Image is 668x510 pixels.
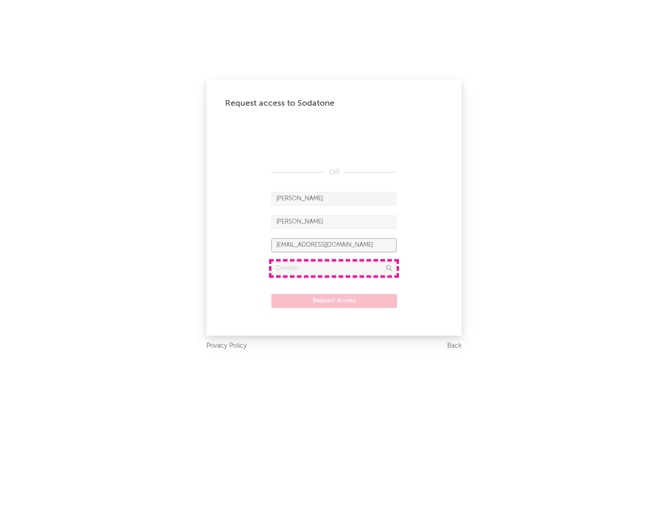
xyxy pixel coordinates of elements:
[225,98,443,109] div: Request access to Sodatone
[271,294,397,308] button: Request Access
[271,261,397,275] input: Division
[206,340,247,352] a: Privacy Policy
[271,192,397,206] input: First Name
[271,167,397,178] div: OR
[447,340,462,352] a: Back
[271,215,397,229] input: Last Name
[271,238,397,252] input: Email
